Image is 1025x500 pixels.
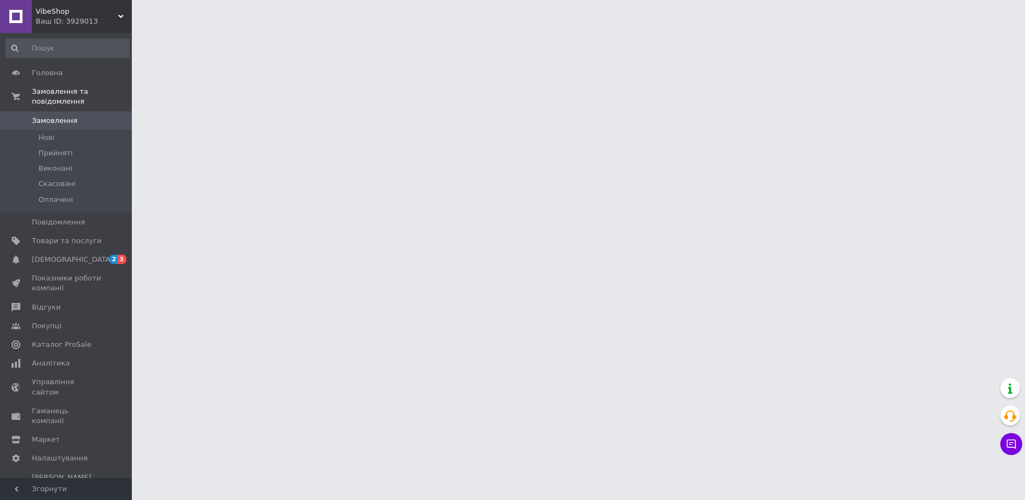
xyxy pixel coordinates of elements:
span: Головна [32,68,63,78]
span: Управління сайтом [32,377,102,397]
span: Виконані [38,164,73,173]
span: Замовлення та повідомлення [32,87,132,106]
span: VibeShop [36,7,118,16]
span: Гаманець компанії [32,406,102,426]
span: Покупці [32,321,62,331]
span: Відгуки [32,302,60,312]
span: 3 [118,255,126,264]
span: Оплачені [38,195,73,205]
span: Аналітика [32,358,70,368]
span: Товари та послуги [32,236,102,246]
span: Нові [38,133,54,143]
span: Замовлення [32,116,77,126]
button: Чат з покупцем [1000,433,1022,455]
span: [DEMOGRAPHIC_DATA] [32,255,113,265]
span: 2 [109,255,118,264]
span: Показники роботи компанії [32,273,102,293]
div: Ваш ID: 3929013 [36,16,132,26]
span: Налаштування [32,453,88,463]
span: Повідомлення [32,217,85,227]
span: Маркет [32,435,60,445]
span: Каталог ProSale [32,340,91,350]
span: Скасовані [38,179,76,189]
span: Прийняті [38,148,73,158]
input: Пошук [5,38,130,58]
